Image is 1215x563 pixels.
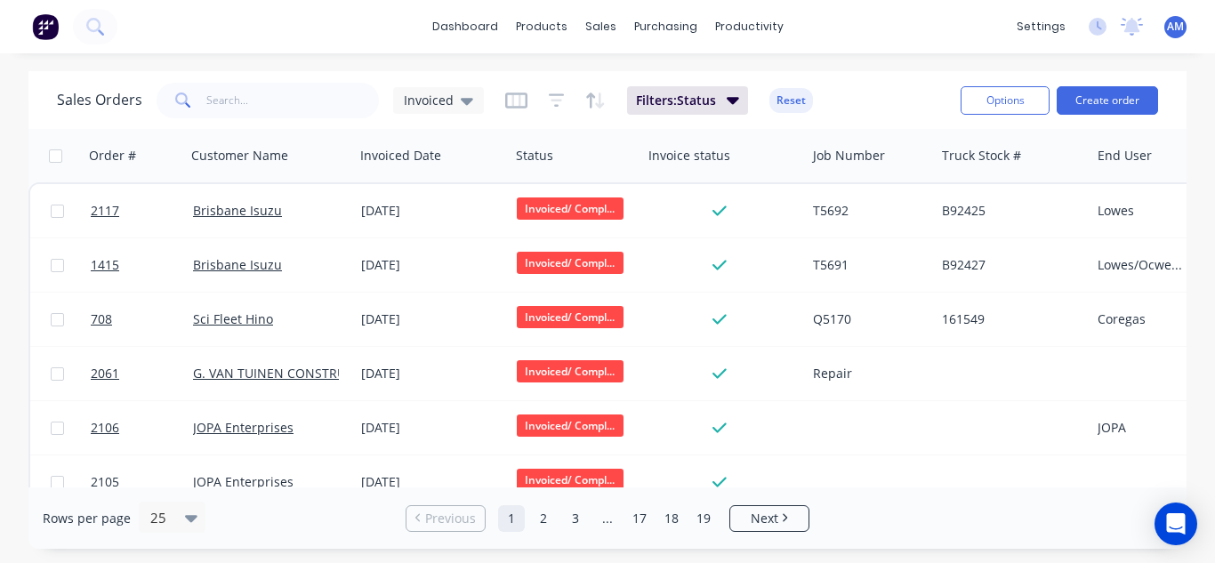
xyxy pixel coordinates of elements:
[361,419,503,437] div: [DATE]
[1167,19,1184,35] span: AM
[813,147,885,165] div: Job Number
[961,86,1050,115] button: Options
[43,510,131,527] span: Rows per page
[517,469,624,491] span: Invoiced/ Compl...
[594,505,621,532] a: Jump forward
[942,256,1076,274] div: B92427
[658,505,685,532] a: Page 18
[91,347,193,400] a: 2061
[636,92,716,109] span: Filters: Status
[690,505,717,532] a: Page 19
[813,202,922,220] div: T5692
[517,360,624,382] span: Invoiced/ Compl...
[361,202,503,220] div: [DATE]
[423,13,507,40] a: dashboard
[706,13,793,40] div: productivity
[361,256,503,274] div: [DATE]
[89,147,136,165] div: Order #
[425,510,476,527] span: Previous
[206,83,380,118] input: Search...
[91,401,193,454] a: 2106
[498,505,525,532] a: Page 1 is your current page
[361,310,503,328] div: [DATE]
[193,310,273,327] a: Sci Fleet Hino
[562,505,589,532] a: Page 3
[751,510,778,527] span: Next
[1057,86,1158,115] button: Create order
[193,365,442,382] a: G. VAN TUINEN CONSTRUCTIONS PTY LTD
[813,310,922,328] div: Q5170
[361,365,503,382] div: [DATE]
[398,505,817,532] ul: Pagination
[627,86,748,115] button: Filters:Status
[91,473,119,491] span: 2105
[32,13,59,40] img: Factory
[406,510,485,527] a: Previous page
[1098,419,1190,437] div: JOPA
[91,238,193,292] a: 1415
[193,473,294,490] a: JOPA Enterprises
[648,147,730,165] div: Invoice status
[507,13,576,40] div: products
[1098,256,1190,274] div: Lowes/Ocwen Energy
[517,306,624,328] span: Invoiced/ Compl...
[193,202,282,219] a: Brisbane Isuzu
[576,13,625,40] div: sales
[1098,202,1190,220] div: Lowes
[942,202,1076,220] div: B92425
[1008,13,1074,40] div: settings
[91,293,193,346] a: 708
[813,256,922,274] div: T5691
[193,419,294,436] a: JOPA Enterprises
[1155,503,1197,545] div: Open Intercom Messenger
[361,473,503,491] div: [DATE]
[942,310,1076,328] div: 161549
[1098,147,1152,165] div: End User
[769,88,813,113] button: Reset
[91,419,119,437] span: 2106
[91,455,193,509] a: 2105
[193,256,282,273] a: Brisbane Isuzu
[517,414,624,437] span: Invoiced/ Compl...
[730,510,809,527] a: Next page
[625,13,706,40] div: purchasing
[91,365,119,382] span: 2061
[516,147,553,165] div: Status
[91,184,193,237] a: 2117
[191,147,288,165] div: Customer Name
[530,505,557,532] a: Page 2
[91,310,112,328] span: 708
[57,92,142,109] h1: Sales Orders
[91,256,119,274] span: 1415
[517,197,624,220] span: Invoiced/ Compl...
[1098,310,1190,328] div: Coregas
[942,147,1021,165] div: Truck Stock #
[517,252,624,274] span: Invoiced/ Compl...
[626,505,653,532] a: Page 17
[91,202,119,220] span: 2117
[404,91,454,109] span: Invoiced
[360,147,441,165] div: Invoiced Date
[813,365,922,382] div: Repair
